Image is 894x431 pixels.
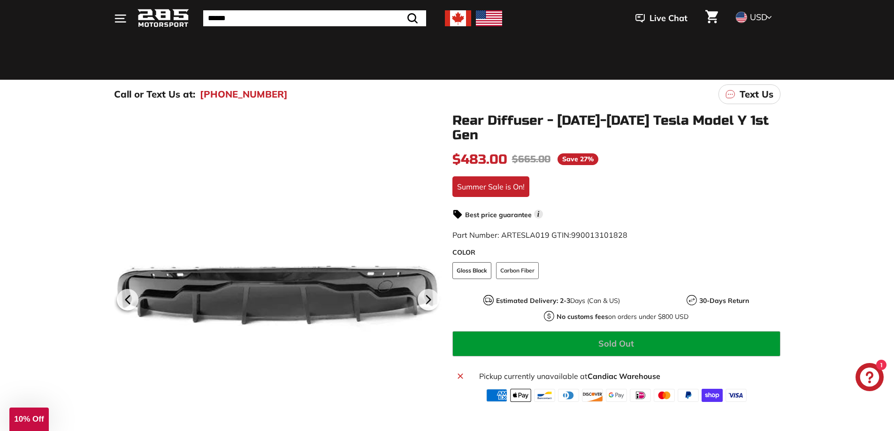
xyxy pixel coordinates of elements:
span: $483.00 [452,150,507,169]
span: USD [750,12,767,23]
a: Text Us [718,84,780,104]
strong: No customs fees [557,312,608,321]
span: Part Number: ARTESLA019 GTIN: [452,230,627,240]
a: [PHONE_NUMBER] [200,87,288,101]
h1: Rear Diffuser - [DATE]-[DATE] Tesla Model Y 1st Gen [452,113,780,143]
img: american_express [486,389,507,402]
span: Sold Out [598,338,634,349]
img: discover [582,389,603,402]
strong: Estimated Delivery: 2-3 [496,296,570,305]
span: $665.00 [512,152,553,166]
div: Summer Sale is On! [452,176,529,197]
p: Text Us [740,87,773,101]
strong: Candiac Warehouse [588,371,660,381]
p: on orders under $800 USD [557,312,688,322]
img: apple_pay [510,389,531,402]
img: Logo_285_Motorsport_areodynamics_components [138,8,189,30]
p: Days (Can & US) [496,296,620,306]
p: Call or Text Us at: [114,87,195,101]
span: i [534,210,543,219]
img: bancontact [534,389,555,402]
button: Sold Out [452,331,780,356]
button: Live Chat [623,7,700,30]
span: Save 27% [558,153,598,165]
img: master [654,389,675,402]
span: Live Chat [649,12,688,24]
inbox-online-store-chat: Shopify online store chat [853,363,886,393]
img: paypal [678,389,699,402]
span: 10% Off [14,415,44,423]
strong: 30-Days Return [699,296,749,305]
div: 10% Off [9,408,49,431]
img: ideal [630,389,651,402]
span: 990013101828 [571,230,627,240]
input: Search [203,10,426,26]
label: COLOR [452,248,780,257]
img: shopify_pay [702,389,723,402]
img: google_pay [606,389,627,402]
img: diners_club [558,389,579,402]
img: visa [726,389,747,402]
a: Cart [700,2,724,34]
p: Pickup currently unavailable at [479,371,774,382]
strong: Best price guarantee [465,211,532,219]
